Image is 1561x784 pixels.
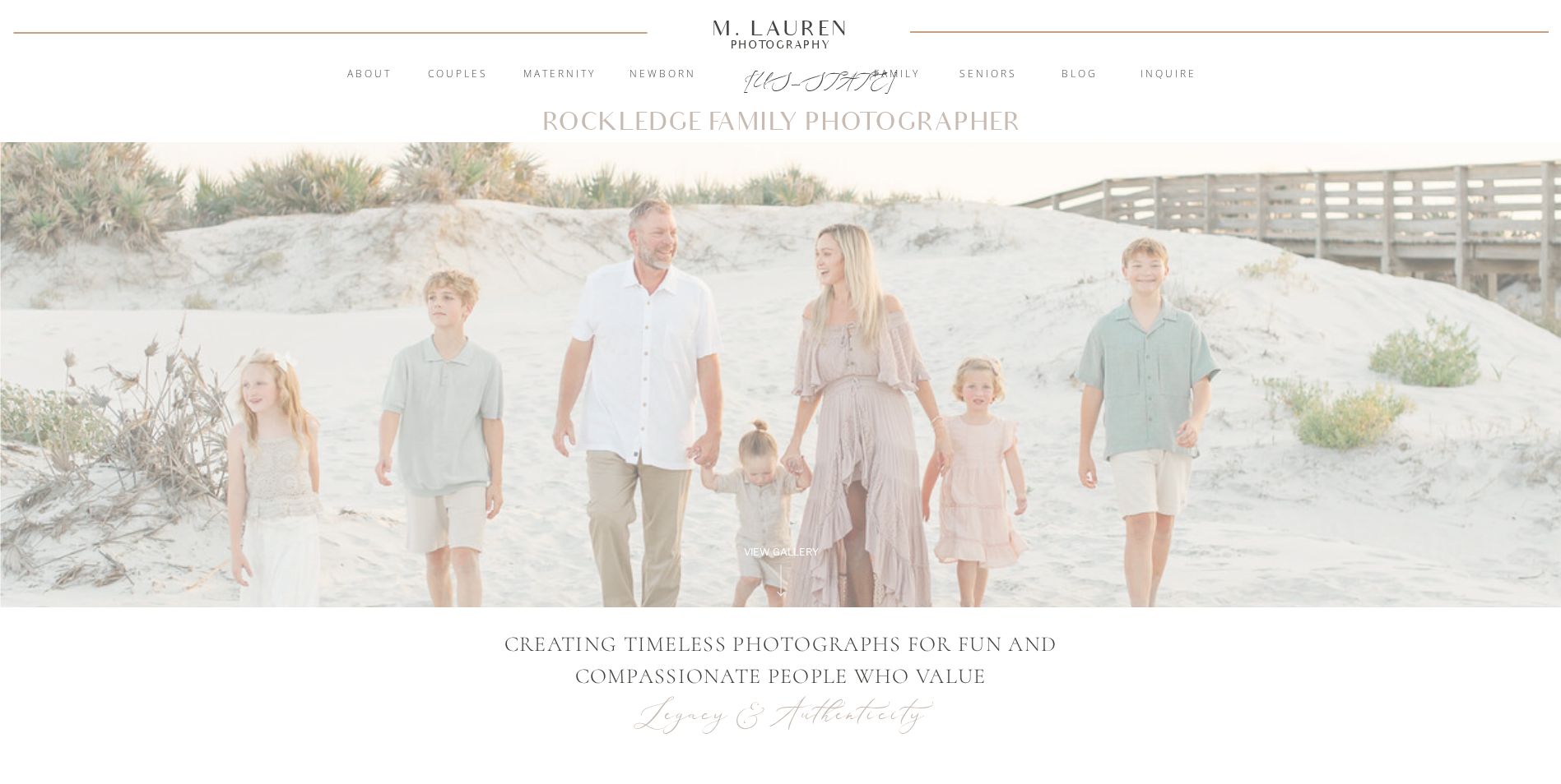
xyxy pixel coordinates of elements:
[619,67,708,83] a: Newborn
[853,67,941,83] a: Family
[744,67,819,87] a: [US_STATE]
[1035,67,1124,83] a: blog
[944,67,1033,83] a: Seniors
[414,67,503,83] a: Couples
[441,628,1121,693] p: CREATING TIMELESS PHOTOGRAPHS FOR Fun AND COMPASSIONATE PEOPLE WHO VALUE
[515,67,604,83] a: Maternity
[1124,67,1213,83] a: inquire
[705,40,857,48] a: Photography
[726,545,838,560] a: View Gallery
[626,693,936,735] p: Legacy & Authenticity
[663,19,899,37] a: M. Lauren
[541,111,1021,135] h1: Rockledge Family Photographer
[338,67,402,83] a: About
